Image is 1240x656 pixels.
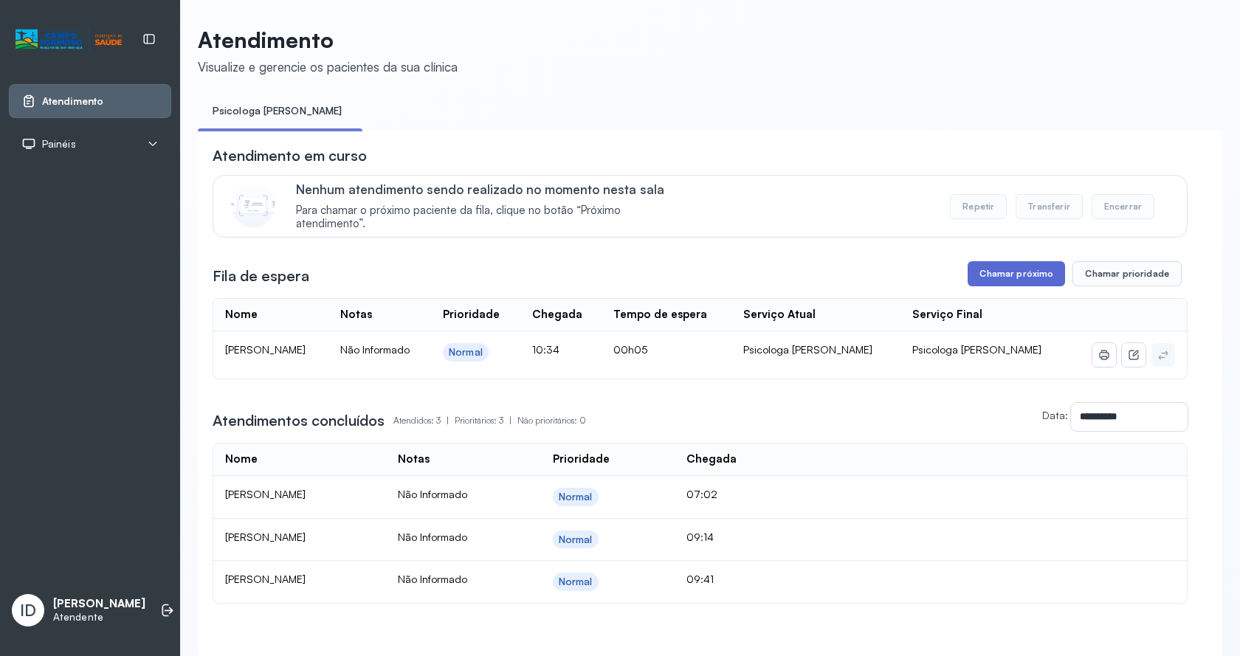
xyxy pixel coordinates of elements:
div: Visualize e gerencie os pacientes da sua clínica [198,59,458,75]
span: [PERSON_NAME] [225,343,306,356]
span: Psicologa [PERSON_NAME] [912,343,1041,356]
div: Normal [559,491,593,503]
div: Prioridade [443,308,500,322]
div: Normal [559,534,593,546]
span: Não Informado [398,573,467,585]
div: Tempo de espera [613,308,707,322]
p: Não prioritários: 0 [517,410,586,431]
button: Chamar prioridade [1072,261,1182,286]
button: Transferir [1016,194,1083,219]
div: Notas [398,452,430,466]
h3: Fila de espera [213,266,309,286]
span: Atendimento [42,95,103,108]
span: 10:34 [532,343,559,356]
h3: Atendimentos concluídos [213,410,385,431]
a: Atendimento [21,94,159,108]
div: Serviço Final [912,308,982,322]
p: Atendimento [198,27,458,53]
span: [PERSON_NAME] [225,531,306,543]
div: Normal [559,576,593,588]
button: Chamar próximo [968,261,1065,286]
label: Data: [1042,409,1068,421]
span: Para chamar o próximo paciente da fila, clique no botão “Próximo atendimento”. [296,204,686,232]
p: Nenhum atendimento sendo realizado no momento nesta sala [296,182,686,197]
a: Psicologa [PERSON_NAME] [198,99,356,123]
p: Atendente [53,611,145,624]
div: Notas [340,308,372,322]
img: Logotipo do estabelecimento [15,27,122,52]
div: Chegada [686,452,737,466]
button: Repetir [950,194,1007,219]
span: 00h05 [613,343,647,356]
div: Normal [449,346,483,359]
span: 07:02 [686,488,717,500]
span: Não Informado [340,343,410,356]
p: Atendidos: 3 [393,410,455,431]
p: Prioritários: 3 [455,410,517,431]
span: [PERSON_NAME] [225,573,306,585]
div: Psicologa [PERSON_NAME] [743,343,889,356]
span: Painéis [42,138,76,151]
span: Não Informado [398,488,467,500]
button: Encerrar [1092,194,1154,219]
h3: Atendimento em curso [213,145,367,166]
span: | [509,415,512,426]
div: Nome [225,308,258,322]
div: Chegada [532,308,582,322]
div: Nome [225,452,258,466]
div: Serviço Atual [743,308,816,322]
span: 09:41 [686,573,714,585]
p: [PERSON_NAME] [53,597,145,611]
img: Imagem de CalloutCard [231,183,275,227]
span: | [447,415,449,426]
span: 09:14 [686,531,714,543]
span: Não Informado [398,531,467,543]
div: Prioridade [553,452,610,466]
span: [PERSON_NAME] [225,488,306,500]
